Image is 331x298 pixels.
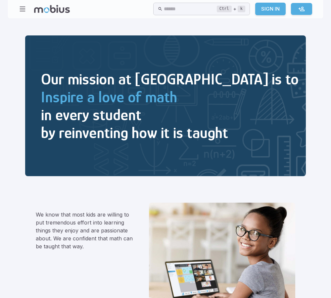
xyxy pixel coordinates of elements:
a: Sign In [255,3,286,15]
kbd: k [238,6,245,12]
p: We know that most kids are willing to put tremendous effort into learning things they enjoy and a... [36,211,133,250]
div: + [217,5,245,13]
h2: by reinventing how it is taught [41,124,299,142]
img: Inspire [25,35,306,176]
h2: Inspire a love of math [41,88,299,106]
h2: in every student [41,106,299,124]
kbd: Ctrl [217,6,232,12]
h2: Our mission at [GEOGRAPHIC_DATA] is to [41,70,299,88]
